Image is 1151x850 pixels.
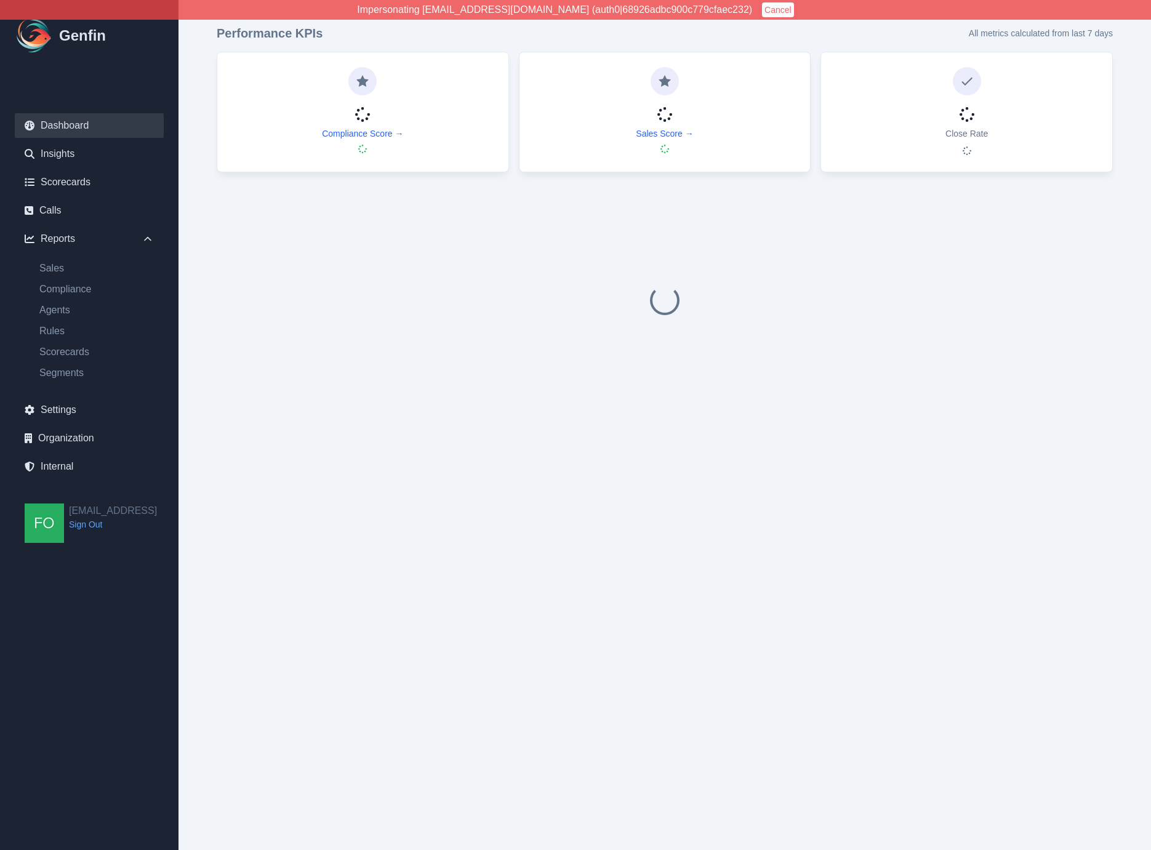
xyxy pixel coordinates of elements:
[945,127,988,140] p: Close Rate
[30,366,164,380] a: Segments
[15,227,164,251] div: Reports
[30,261,164,276] a: Sales
[15,170,164,194] a: Scorecards
[69,518,157,531] a: Sign Out
[30,324,164,339] a: Rules
[30,282,164,297] a: Compliance
[15,113,164,138] a: Dashboard
[15,398,164,422] a: Settings
[762,2,794,17] button: Cancel
[15,142,164,166] a: Insights
[15,16,54,55] img: Logo
[15,198,164,223] a: Calls
[322,127,403,140] a: Compliance Score →
[15,454,164,479] a: Internal
[69,503,157,518] h2: [EMAIL_ADDRESS]
[969,27,1113,39] p: All metrics calculated from last 7 days
[15,426,164,451] a: Organization
[636,127,693,140] a: Sales Score →
[217,25,323,42] h3: Performance KPIs
[59,26,106,46] h1: Genfin
[30,345,164,359] a: Scorecards
[25,503,64,543] img: founders@genfin.ai
[30,303,164,318] a: Agents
